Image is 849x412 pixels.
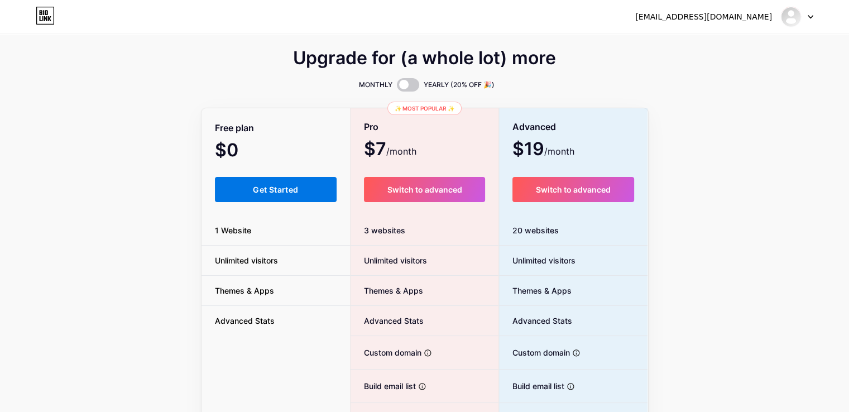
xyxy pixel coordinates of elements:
span: $7 [364,142,416,158]
span: Themes & Apps [499,285,572,296]
span: Build email list [351,380,416,392]
span: $0 [215,143,268,159]
span: Unlimited visitors [202,255,291,266]
span: $19 [512,142,574,158]
span: Free plan [215,118,254,138]
span: /month [386,145,416,158]
span: Switch to advanced [387,185,462,194]
span: Custom domain [499,347,570,358]
span: Switch to advanced [536,185,611,194]
span: YEARLY (20% OFF 🎉) [424,79,495,90]
span: Advanced Stats [351,315,424,327]
div: 20 websites [499,215,648,246]
span: Unlimited visitors [499,255,575,266]
div: [EMAIL_ADDRESS][DOMAIN_NAME] [635,11,772,23]
span: Themes & Apps [202,285,287,296]
span: MONTHLY [359,79,392,90]
div: ✨ Most popular ✨ [387,102,462,115]
span: Advanced [512,117,556,137]
span: Themes & Apps [351,285,423,296]
button: Switch to advanced [364,177,485,202]
span: Build email list [499,380,564,392]
span: Advanced Stats [499,315,572,327]
span: Unlimited visitors [351,255,427,266]
span: Advanced Stats [202,315,288,327]
img: thesmilespa [780,6,802,27]
span: Custom domain [351,347,421,358]
button: Get Started [215,177,337,202]
div: 3 websites [351,215,498,246]
span: Pro [364,117,378,137]
button: Switch to advanced [512,177,635,202]
span: 1 Website [202,224,265,236]
span: /month [544,145,574,158]
span: Upgrade for (a whole lot) more [293,51,556,65]
span: Get Started [253,185,298,194]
